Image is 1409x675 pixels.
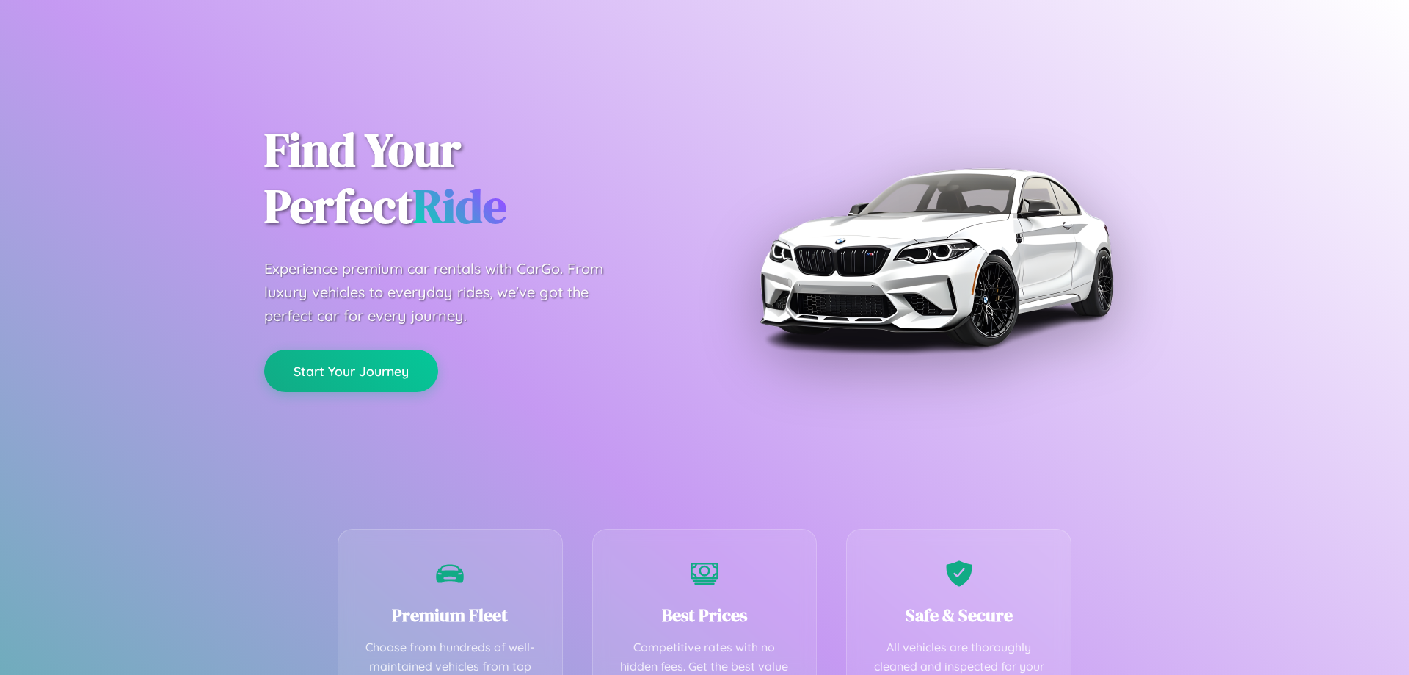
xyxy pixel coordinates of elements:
[752,73,1119,441] img: Premium BMW car rental vehicle
[360,603,540,627] h3: Premium Fleet
[413,174,506,238] span: Ride
[264,350,438,392] button: Start Your Journey
[264,122,682,235] h1: Find Your Perfect
[615,603,795,627] h3: Best Prices
[264,257,631,328] p: Experience premium car rentals with CarGo. From luxury vehicles to everyday rides, we've got the ...
[869,603,1049,627] h3: Safe & Secure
